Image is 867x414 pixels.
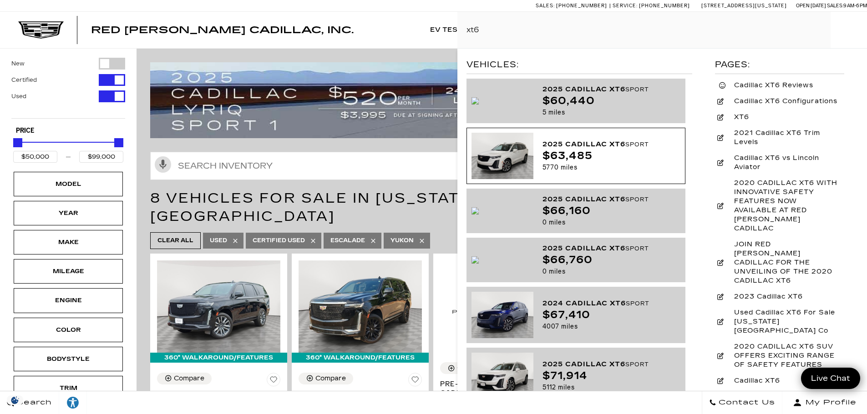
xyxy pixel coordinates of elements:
[543,95,674,107] div: $60,440
[472,256,479,264] img: image.gen
[715,126,844,149] a: 2021 Cadillac XT6 Trim Levels
[440,379,563,398] a: Pre-Owned 2023Cadillac Escalade Sport
[390,235,414,246] span: Yukon
[114,138,123,147] div: Maximum Price
[543,217,674,228] div: 0 miles
[727,240,842,285] span: JOIN RED [PERSON_NAME] CADILLAC FOR THE UNVEILING OF THE 2020 CADILLAC XT6
[543,254,674,266] div: $66,760
[253,235,305,246] span: Certified Used
[210,235,227,246] span: Used
[715,238,844,288] a: JOIN RED [PERSON_NAME] CADILLAC FOR THE UNVEILING OF THE 2020 CADILLAC XT6
[831,12,867,48] div: Search
[155,156,171,173] svg: Click to toggle on voice search
[536,3,555,9] span: Sales:
[46,208,91,218] div: Year
[267,373,280,390] button: Save Vehicle
[426,12,491,48] a: EV Test Drive
[299,373,353,384] button: Compare Vehicle
[543,266,674,277] div: 0 miles
[543,162,674,173] div: 5770 miles
[11,58,125,118] div: Filter by Vehicle Type
[14,318,123,342] div: ColorColor
[13,138,22,147] div: Minimum Price
[715,374,844,388] a: Cadillac XT6
[157,390,274,399] span: Pre-Owned 2021
[727,179,842,233] span: 2020 CADILLAC XT6 WITH INNOVATIVE SAFETY FEATURES NOW AVAILABLE AT RED [PERSON_NAME] CADILLAC
[715,290,844,304] a: 2023 Cadillac XT6
[292,353,429,363] div: 360° WalkAround/Features
[472,133,533,179] img: 2a3a8f493e8f23c901472bc030307f3d.jpg
[14,376,123,400] div: TrimTrim
[625,245,649,252] small: Sport
[150,152,853,180] input: Search Inventory
[715,79,844,92] a: Cadillac XT6 Reviews
[727,376,785,385] span: Cadillac XT6
[150,353,287,363] div: 360° WalkAround/Features
[46,266,91,276] div: Mileage
[174,374,204,383] div: Compare
[11,75,37,85] label: Certified
[440,260,563,355] img: 2023 Cadillac Escalade Sport
[46,179,91,189] div: Model
[14,230,123,254] div: MakeMake
[543,382,674,393] div: 5112 miles
[79,151,123,163] input: Maximum
[91,25,354,35] a: Red [PERSON_NAME] Cadillac, Inc.
[702,391,782,414] a: Contact Us
[543,321,674,332] div: 4007 miles
[157,260,280,353] img: 2021 Cadillac Escalade Sport Platinum
[466,287,685,343] a: 2024 Cadillac XT6Sport$67,4104007 miles
[543,298,674,309] div: 2024 Cadillac XT6
[150,190,667,224] span: 8 Vehicles for Sale in [US_STATE][GEOGRAPHIC_DATA], [GEOGRAPHIC_DATA]
[716,396,775,409] span: Contact Us
[440,379,557,389] span: Pre-Owned 2023
[299,260,422,353] img: 2022 Cadillac Escalade Premium Luxury
[727,342,842,369] span: 2020 CADILLAC XT6 SUV OFFERS EXCITING RANGE OF SAFETY FEATURES
[543,243,674,254] div: 2025 Cadillac XT6
[543,370,674,382] div: $71,914
[536,3,609,8] a: Sales: [PHONE_NUMBER]
[727,113,754,122] span: XT6
[843,3,867,9] span: 9 AM-6 PM
[59,396,86,409] div: Explore your accessibility options
[466,238,685,282] a: 2025 Cadillac XT6Sport$66,7600 miles
[13,135,123,163] div: Price
[625,196,649,203] small: Sport
[625,86,649,93] small: Sport
[802,396,857,409] span: My Profile
[715,110,844,124] a: XT6
[59,391,87,414] a: Explore your accessibility options
[466,189,685,233] a: 2025 Cadillac XT6Sport$66,1600 miles
[18,21,64,39] img: Cadillac Dark Logo with Cadillac White Text
[299,390,415,399] span: Pre-Owned 2022
[715,306,844,338] a: Used Cadillac XT6 For Sale [US_STATE][GEOGRAPHIC_DATA] Co
[466,128,685,184] a: 2025 Cadillac XT6Sport$63,4855770 miles
[715,151,844,174] a: Cadillac XT6 vs Lincoln Aviator
[14,347,123,371] div: BodystyleBodystyle
[466,58,692,74] div: Vehicles:
[543,205,674,217] div: $66,160
[46,295,91,305] div: Engine
[727,97,842,106] span: Cadillac XT6 Configurations
[440,389,557,398] span: Cadillac Escalade Sport
[556,3,607,9] span: [PHONE_NUMBER]
[46,383,91,393] div: Trim
[466,79,685,123] a: 2025 Cadillac XT6Sport$60,4405 miles
[715,176,844,235] a: 2020 CADILLAC XT6 WITH INNOVATIVE SAFETY FEATURES NOW AVAILABLE AT RED [PERSON_NAME] CADILLAC
[543,150,674,162] div: $63,485
[543,309,674,321] div: $67,410
[457,364,487,372] div: Compare
[315,374,346,383] div: Compare
[727,292,807,301] span: 2023 Cadillac XT6
[157,235,193,246] span: Clear All
[801,368,860,389] a: Live Chat
[827,3,843,9] span: Sales:
[543,194,674,205] div: 2025 Cadillac XT6
[466,348,685,404] a: 2025 Cadillac XT6Sport$71,9145112 miles
[150,62,860,138] img: 2508-August-FOM-LYRIQ-Lease9
[715,58,844,74] div: Pages:
[796,3,826,9] span: Open [DATE]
